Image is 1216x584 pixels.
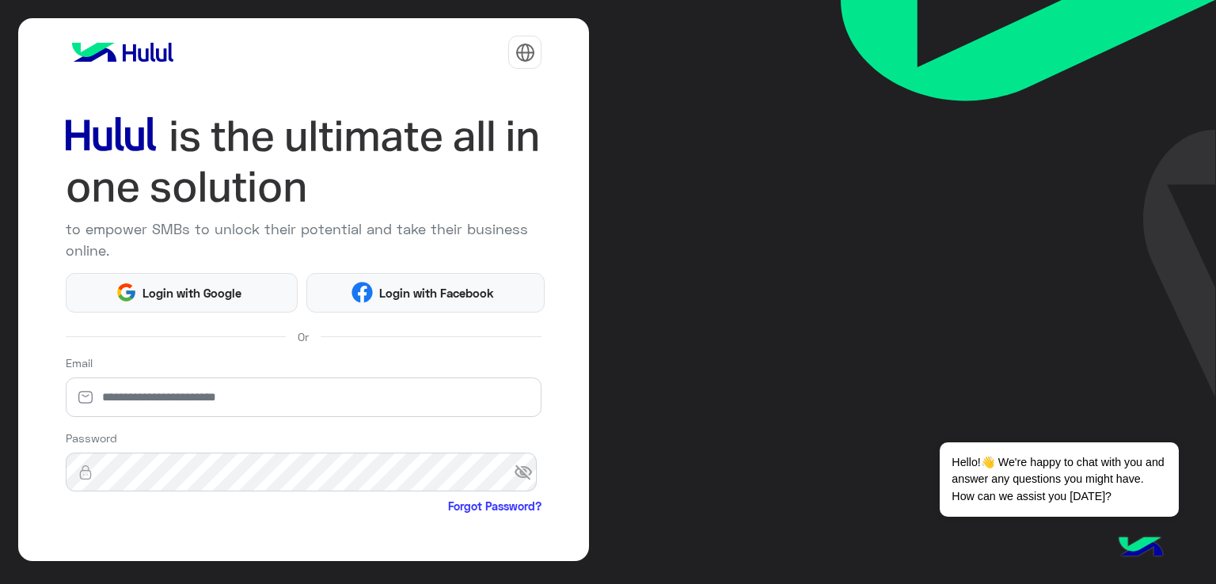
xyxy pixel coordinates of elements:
span: Login with Google [137,284,248,302]
label: Email [66,355,93,371]
img: email [66,389,105,405]
img: tab [515,43,535,63]
img: lock [66,465,105,480]
span: Login with Facebook [373,284,500,302]
img: logo [66,36,180,68]
span: Or [298,328,309,345]
a: Forgot Password? [448,498,541,514]
img: Facebook [351,282,373,303]
button: Login with Google [66,273,298,313]
label: Password [66,430,117,446]
p: to empower SMBs to unlock their potential and take their business online. [66,218,542,261]
img: hululLoginTitle_EN.svg [66,111,542,213]
iframe: reCAPTCHA [66,518,306,579]
img: hulul-logo.png [1113,521,1168,576]
span: Hello!👋 We're happy to chat with you and answer any questions you might have. How can we assist y... [940,442,1178,517]
span: visibility_off [514,458,542,487]
img: Google [116,282,137,303]
button: Login with Facebook [306,273,545,313]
